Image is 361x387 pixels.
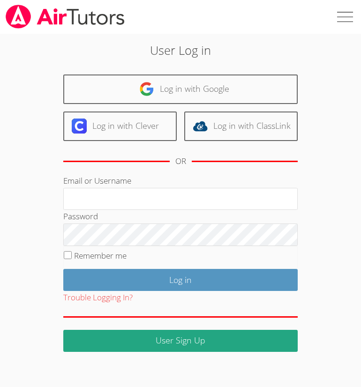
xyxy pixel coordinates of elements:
img: clever-logo-6eab21bc6e7a338710f1a6ff85c0baf02591cd810cc4098c63d3a4b26e2feb20.svg [72,119,87,134]
input: Log in [63,269,298,291]
a: User Sign Up [63,330,298,352]
label: Email or Username [63,175,131,186]
label: Remember me [74,250,127,261]
label: Password [63,211,98,222]
img: classlink-logo-d6bb404cc1216ec64c9a2012d9dc4662098be43eaf13dc465df04b49fa7ab582.svg [193,119,208,134]
img: airtutors_banner-c4298cdbf04f3fff15de1276eac7730deb9818008684d7c2e4769d2f7ddbe033.png [5,5,126,29]
a: Log in with Clever [63,112,177,141]
button: Trouble Logging In? [63,291,133,305]
div: OR [175,155,186,168]
h2: User Log in [51,41,310,59]
a: Log in with Google [63,74,298,104]
a: Log in with ClassLink [184,112,298,141]
img: google-logo-50288ca7cdecda66e5e0955fdab243c47b7ad437acaf1139b6f446037453330a.svg [139,82,154,97]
